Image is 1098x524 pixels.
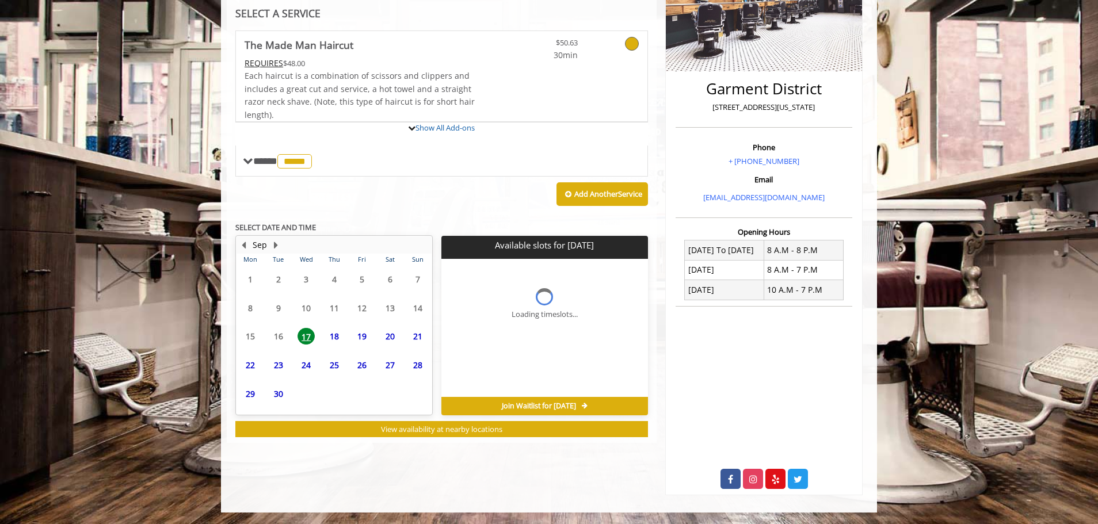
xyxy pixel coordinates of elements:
[502,401,576,411] span: Join Waitlist for [DATE]
[270,357,287,373] span: 23
[703,192,825,202] a: [EMAIL_ADDRESS][DOMAIN_NAME]
[382,328,399,345] span: 20
[292,322,320,351] td: Select day17
[264,379,292,408] td: Select day30
[292,351,320,380] td: Select day24
[245,57,476,70] div: $48.00
[253,239,267,251] button: Sep
[348,254,376,265] th: Fri
[512,308,578,320] div: Loading timeslots...
[409,357,426,373] span: 28
[574,189,642,199] b: Add Another Service
[353,357,371,373] span: 26
[348,351,376,380] td: Select day26
[264,351,292,380] td: Select day23
[237,351,264,380] td: Select day22
[242,385,259,402] span: 29
[764,260,843,280] td: 8 A.M - 7 P.M
[676,228,852,236] h3: Opening Hours
[678,101,849,113] p: [STREET_ADDRESS][US_STATE]
[320,351,348,380] td: Select day25
[510,49,578,62] span: 30min
[764,240,843,260] td: 8 A.M - 8 P.M
[404,351,432,380] td: Select day28
[382,357,399,373] span: 27
[320,254,348,265] th: Thu
[235,121,648,123] div: The Made Man Haircut Add-onS
[678,175,849,183] h3: Email
[556,182,648,206] button: Add AnotherService
[415,123,475,133] a: Show All Add-ons
[446,240,643,250] p: Available slots for [DATE]
[245,70,475,120] span: Each haircut is a combination of scissors and clippers and includes a great cut and service, a ho...
[326,328,343,345] span: 18
[235,222,316,232] b: SELECT DATE AND TIME
[376,254,403,265] th: Sat
[245,37,353,53] b: The Made Man Haircut
[510,31,578,62] a: $50.63
[271,239,280,251] button: Next Month
[320,322,348,351] td: Select day18
[376,351,403,380] td: Select day27
[376,322,403,351] td: Select day20
[235,8,648,19] div: SELECT A SERVICE
[237,254,264,265] th: Mon
[298,357,315,373] span: 24
[678,143,849,151] h3: Phone
[348,322,376,351] td: Select day19
[409,328,426,345] span: 21
[292,254,320,265] th: Wed
[685,240,764,260] td: [DATE] To [DATE]
[685,280,764,300] td: [DATE]
[764,280,843,300] td: 10 A.M - 7 P.M
[237,379,264,408] td: Select day29
[298,328,315,345] span: 17
[381,424,502,434] span: View availability at nearby locations
[264,254,292,265] th: Tue
[235,421,648,438] button: View availability at nearby locations
[242,357,259,373] span: 22
[404,254,432,265] th: Sun
[678,81,849,97] h2: Garment District
[353,328,371,345] span: 19
[404,322,432,351] td: Select day21
[685,260,764,280] td: [DATE]
[326,357,343,373] span: 25
[270,385,287,402] span: 30
[245,58,283,68] span: This service needs some Advance to be paid before we block your appointment
[729,156,799,166] a: + [PHONE_NUMBER]
[239,239,248,251] button: Previous Month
